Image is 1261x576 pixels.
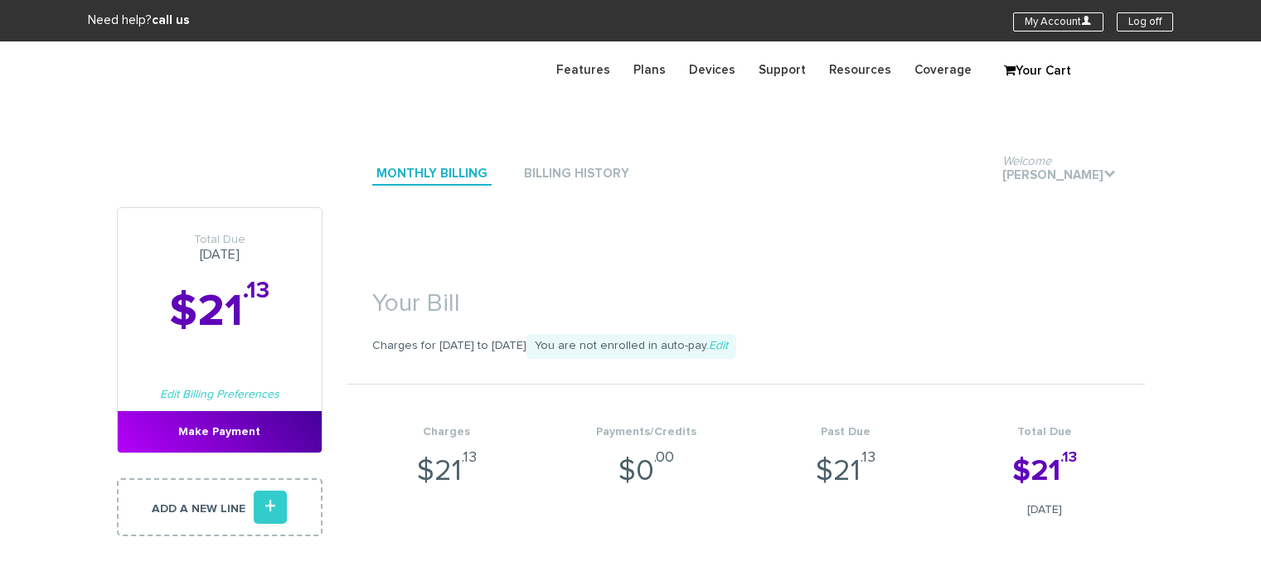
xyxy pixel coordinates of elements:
[546,426,746,438] h4: Payments/Credits
[160,389,279,400] a: Edit Billing Preferences
[546,385,746,535] li: $0
[118,233,322,247] span: Total Due
[347,334,1145,359] p: Charges for [DATE] to [DATE]
[945,385,1145,535] li: $21
[903,54,983,86] a: Coverage
[654,450,674,465] sup: .00
[677,54,747,86] a: Devices
[347,426,547,438] h4: Charges
[746,385,946,535] li: $21
[88,14,190,27] span: Need help?
[998,165,1120,187] a: Welcome[PERSON_NAME].
[945,501,1145,518] span: [DATE]
[1117,12,1173,31] a: Log off
[117,478,323,536] a: Add a new line+
[118,288,322,336] h2: $21
[1013,12,1103,31] a: My AccountU
[545,54,622,86] a: Features
[747,54,817,86] a: Support
[462,450,477,465] sup: .13
[817,54,903,86] a: Resources
[118,411,322,453] a: Make Payment
[526,334,736,359] span: You are not enrolled in auto-pay.
[118,233,322,263] h3: [DATE]
[709,340,728,351] a: Edit
[347,265,1145,326] h1: Your Bill
[152,14,190,27] strong: call us
[254,491,287,524] i: +
[243,279,269,303] sup: .13
[945,426,1145,438] h4: Total Due
[1081,15,1092,26] i: U
[861,450,875,465] sup: .13
[1103,167,1116,180] i: .
[520,163,633,186] a: Billing History
[1002,155,1051,167] span: Welcome
[1060,450,1077,465] sup: .13
[996,59,1079,84] a: Your Cart
[372,163,492,186] a: Monthly Billing
[746,426,946,438] h4: Past Due
[622,54,677,86] a: Plans
[347,385,547,535] li: $21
